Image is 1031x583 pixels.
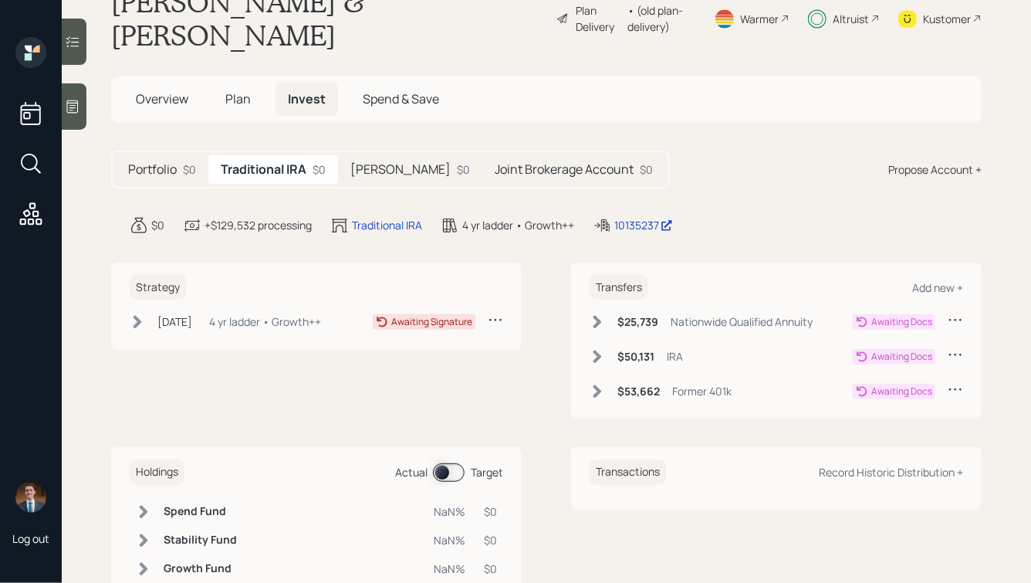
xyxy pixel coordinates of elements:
h6: Transactions [590,459,666,485]
h6: Growth Fund [164,562,237,575]
div: Add new + [912,280,963,295]
div: $0 [457,161,470,178]
h6: Strategy [130,275,186,300]
div: 10135237 [614,217,673,233]
div: Awaiting Docs [871,350,932,364]
div: Propose Account + [888,161,982,178]
h5: Portfolio [128,162,177,177]
h6: Spend Fund [164,505,237,518]
div: Target [471,464,503,480]
div: Actual [395,464,428,480]
div: Plan Delivery [576,2,620,35]
img: hunter_neumayer.jpg [15,482,46,513]
div: $0 [151,217,164,233]
div: NaN% [434,561,465,577]
div: Warmer [740,11,779,27]
h6: Stability Fund [164,534,237,547]
div: • (old plan-delivery) [627,2,695,35]
div: Altruist [833,11,869,27]
div: Awaiting Docs [871,315,932,329]
div: [DATE] [157,314,192,330]
div: Traditional IRA [352,217,422,233]
div: Log out [12,531,49,546]
div: 4 yr ladder • Growth++ [462,217,574,233]
div: $0 [313,161,326,178]
h6: $50,131 [617,351,654,364]
div: $0 [640,161,653,178]
div: $0 [484,561,497,577]
span: Overview [136,90,188,107]
span: Invest [288,90,326,107]
h6: Holdings [130,459,184,485]
h5: Traditional IRA [221,162,306,177]
div: Nationwide Qualified Annuity [671,314,813,330]
h6: $53,662 [617,385,660,398]
h6: Transfers [590,275,648,300]
h5: Joint Brokerage Account [495,162,634,177]
div: NaN% [434,532,465,548]
div: 4 yr ladder • Growth++ [209,314,321,330]
h6: $25,739 [617,316,658,329]
div: IRA [667,348,683,364]
h5: [PERSON_NAME] [350,162,451,177]
div: +$129,532 processing [205,217,312,233]
span: Plan [225,90,251,107]
div: $0 [484,532,497,548]
div: Awaiting Signature [391,315,472,329]
span: Spend & Save [363,90,439,107]
div: $0 [484,503,497,520]
div: Awaiting Docs [871,385,932,398]
div: NaN% [434,503,465,520]
div: Record Historic Distribution + [819,465,963,480]
div: Kustomer [923,11,971,27]
div: $0 [183,161,196,178]
div: Former 401k [672,383,732,399]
